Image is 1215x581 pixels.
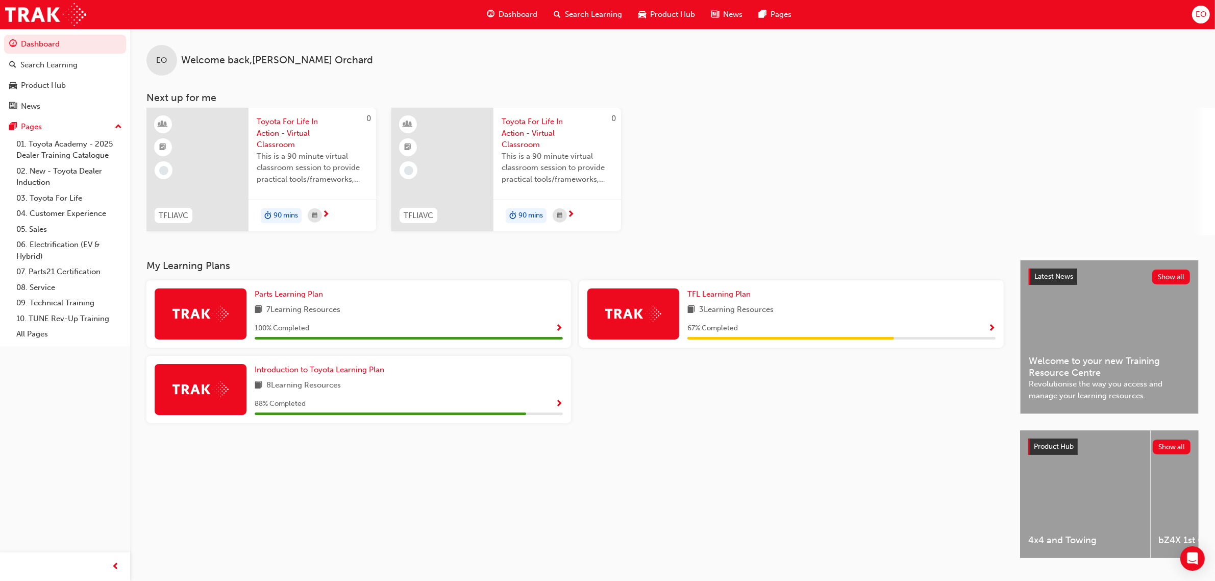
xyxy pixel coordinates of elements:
[502,151,613,185] span: This is a 90 minute virtual classroom session to provide practical tools/frameworks, behaviours a...
[1029,269,1190,285] a: Latest NewsShow all
[9,40,17,49] span: guage-icon
[687,289,751,299] span: TFL Learning Plan
[12,326,126,342] a: All Pages
[988,324,996,333] span: Show Progress
[21,101,40,112] div: News
[274,210,298,222] span: 90 mins
[255,379,262,392] span: book-icon
[5,3,86,26] img: Trak
[405,141,412,154] span: booktick-icon
[20,59,78,71] div: Search Learning
[650,9,695,20] span: Product Hub
[391,108,621,231] a: 0TFLIAVCToyota For Life In Action - Virtual ClassroomThis is a 90 minute virtual classroom sessio...
[1020,430,1150,558] a: 4x4 and Towing
[9,102,17,111] span: news-icon
[404,166,413,175] span: learningRecordVerb_NONE-icon
[255,365,384,374] span: Introduction to Toyota Learning Plan
[12,264,126,280] a: 07. Parts21 Certification
[1196,9,1206,20] span: EO
[4,35,126,54] a: Dashboard
[12,311,126,327] a: 10. TUNE Rev-Up Training
[160,141,167,154] span: booktick-icon
[1028,535,1142,546] span: 4x4 and Towing
[1034,272,1073,281] span: Latest News
[988,322,996,335] button: Show Progress
[502,116,613,151] span: Toyota For Life In Action - Virtual Classroom
[509,209,516,223] span: duration-icon
[159,166,168,175] span: learningRecordVerb_NONE-icon
[711,8,719,21] span: news-icon
[159,210,188,222] span: TFLIAVC
[567,210,575,220] span: next-icon
[404,210,433,222] span: TFLIAVC
[1034,442,1074,451] span: Product Hub
[181,55,373,66] span: Welcome back , [PERSON_NAME] Orchard
[638,8,646,21] span: car-icon
[312,209,317,222] span: calendar-icon
[1029,355,1190,378] span: Welcome to your new Training Resource Centre
[21,80,66,91] div: Product Hub
[9,61,16,70] span: search-icon
[146,260,1004,272] h3: My Learning Plans
[157,55,167,66] span: EO
[21,121,42,133] div: Pages
[257,116,368,151] span: Toyota For Life In Action - Virtual Classroom
[172,306,229,322] img: Trak
[322,210,330,220] span: next-icon
[4,33,126,117] button: DashboardSearch LearningProduct HubNews
[687,304,695,317] span: book-icon
[630,4,703,25] a: car-iconProduct Hub
[4,117,126,136] button: Pages
[130,92,1215,104] h3: Next up for me
[605,306,661,322] img: Trak
[12,206,126,222] a: 04. Customer Experience
[255,398,306,410] span: 88 % Completed
[1028,439,1191,455] a: Product HubShow all
[12,136,126,163] a: 01. Toyota Academy - 2025 Dealer Training Catalogue
[366,114,371,123] span: 0
[687,323,738,334] span: 67 % Completed
[255,289,323,299] span: Parts Learning Plan
[518,210,543,222] span: 90 mins
[555,400,563,409] span: Show Progress
[160,118,167,131] span: learningResourceType_INSTRUCTOR_LED-icon
[1180,546,1205,571] div: Open Intercom Messenger
[1152,270,1191,284] button: Show all
[555,324,563,333] span: Show Progress
[545,4,630,25] a: search-iconSearch Learning
[1020,260,1199,414] a: Latest NewsShow allWelcome to your new Training Resource CentreRevolutionise the way you access a...
[257,151,368,185] span: This is a 90 minute virtual classroom session to provide practical tools/frameworks, behaviours a...
[112,561,120,573] span: prev-icon
[12,295,126,311] a: 09. Technical Training
[565,9,622,20] span: Search Learning
[9,123,17,132] span: pages-icon
[172,381,229,397] img: Trak
[759,8,766,21] span: pages-icon
[12,280,126,296] a: 08. Service
[255,288,327,300] a: Parts Learning Plan
[557,209,562,222] span: calendar-icon
[611,114,616,123] span: 0
[146,108,376,231] a: 0TFLIAVCToyota For Life In Action - Virtual ClassroomThis is a 90 minute virtual classroom sessio...
[1192,6,1210,23] button: EO
[554,8,561,21] span: search-icon
[12,222,126,237] a: 05. Sales
[687,288,755,300] a: TFL Learning Plan
[255,304,262,317] span: book-icon
[723,9,742,20] span: News
[555,398,563,410] button: Show Progress
[1029,378,1190,401] span: Revolutionise the way you access and manage your learning resources.
[479,4,545,25] a: guage-iconDashboard
[4,97,126,116] a: News
[115,120,122,134] span: up-icon
[4,76,126,95] a: Product Hub
[12,190,126,206] a: 03. Toyota For Life
[487,8,494,21] span: guage-icon
[1153,440,1191,454] button: Show all
[266,304,340,317] span: 7 Learning Resources
[771,9,791,20] span: Pages
[555,322,563,335] button: Show Progress
[703,4,751,25] a: news-iconNews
